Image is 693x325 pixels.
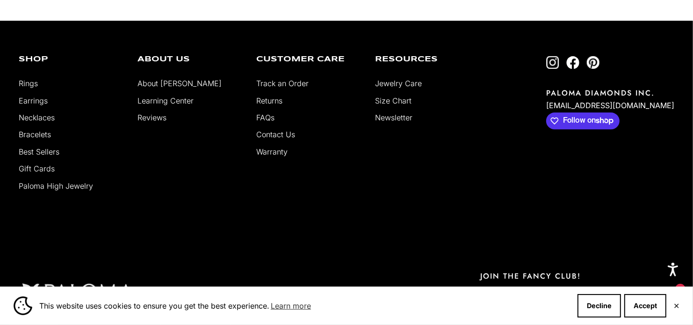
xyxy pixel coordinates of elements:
a: Follow on Facebook [566,56,579,69]
a: Warranty [256,147,288,156]
a: Follow on Pinterest [586,56,599,69]
a: Jewelry Care [375,79,422,88]
img: Cookie banner [14,296,32,315]
a: Paloma High Jewelry [19,181,93,191]
a: FAQs [256,113,274,122]
p: About Us [137,56,242,63]
a: Size Chart [375,96,411,105]
p: JOIN THE FANCY CLUB! [480,271,674,281]
a: Gift Cards [19,164,55,173]
a: Follow on Instagram [546,56,559,69]
p: Shop [19,56,123,63]
img: footer logo [19,281,137,302]
button: Accept [624,294,666,318]
a: Newsletter [375,113,412,122]
a: Returns [256,96,282,105]
button: Decline [577,294,621,318]
a: About [PERSON_NAME] [137,79,222,88]
span: This website uses cookies to ensure you get the best experience. [39,299,570,313]
a: Contact Us [256,130,295,139]
a: Reviews [137,113,166,122]
p: Customer Care [256,56,361,63]
p: [EMAIL_ADDRESS][DOMAIN_NAME] [546,98,674,112]
a: Learn more [269,299,312,313]
a: Rings [19,79,38,88]
a: Bracelets [19,130,51,139]
a: Track an Order [256,79,309,88]
a: Necklaces [19,113,55,122]
p: Resources [375,56,480,63]
button: Close [673,303,679,309]
a: Best Sellers [19,147,59,156]
p: PALOMA DIAMONDS INC. [546,88,674,98]
a: Earrings [19,96,48,105]
a: Learning Center [137,96,194,105]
